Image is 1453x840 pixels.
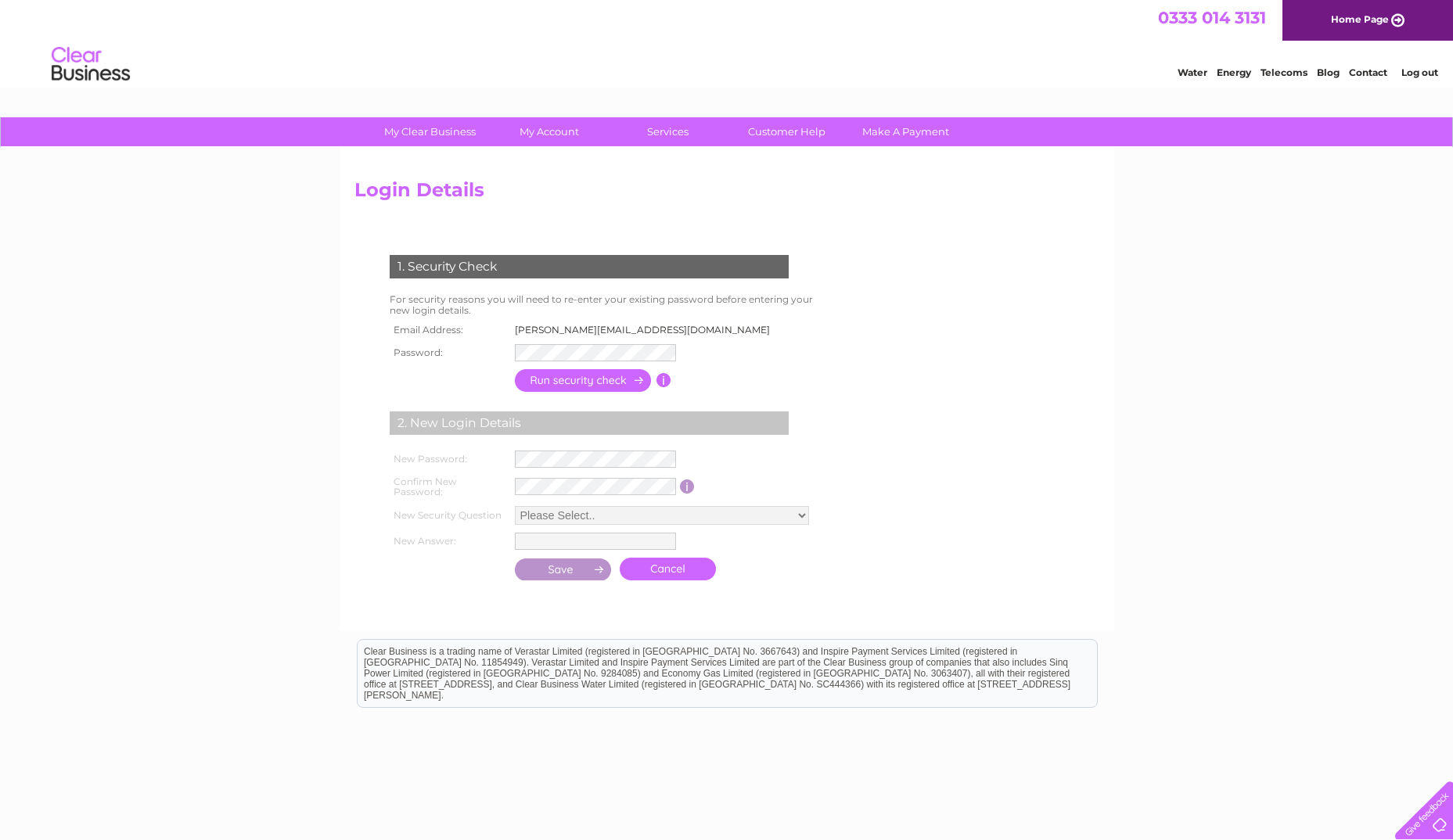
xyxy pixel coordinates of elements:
[1217,66,1251,78] a: Energy
[722,117,851,146] a: Customer Help
[1158,8,1266,27] a: 0333 014 3131
[386,529,511,554] th: New Answer:
[386,340,511,365] th: Password:
[390,255,789,278] div: 1. Security Check
[386,447,511,472] th: New Password:
[484,117,613,146] a: My Account
[620,558,716,580] a: Cancel
[358,9,1097,76] div: Clear Business is a trading name of Verastar Limited (registered in [GEOGRAPHIC_DATA] No. 3667643...
[51,41,131,88] img: logo.png
[1349,66,1387,78] a: Contact
[515,558,612,580] input: Submit
[386,502,511,529] th: New Security Question
[511,320,783,340] td: [PERSON_NAME][EMAIL_ADDRESS][DOMAIN_NAME]
[841,117,970,146] a: Make A Payment
[390,411,789,435] div: 2. New Login Details
[1401,66,1438,78] a: Log out
[1178,66,1207,78] a: Water
[656,373,671,387] input: Information
[354,179,1099,209] h2: Login Details
[386,290,830,320] td: For security reasons you will need to re-enter your existing password before entering your new lo...
[680,479,695,494] input: Information
[1317,66,1340,78] a: Blog
[1261,66,1307,78] a: Telecoms
[386,472,511,503] th: Confirm New Password:
[365,117,495,146] a: My Clear Business
[603,117,732,146] a: Services
[386,320,511,340] th: Email Address:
